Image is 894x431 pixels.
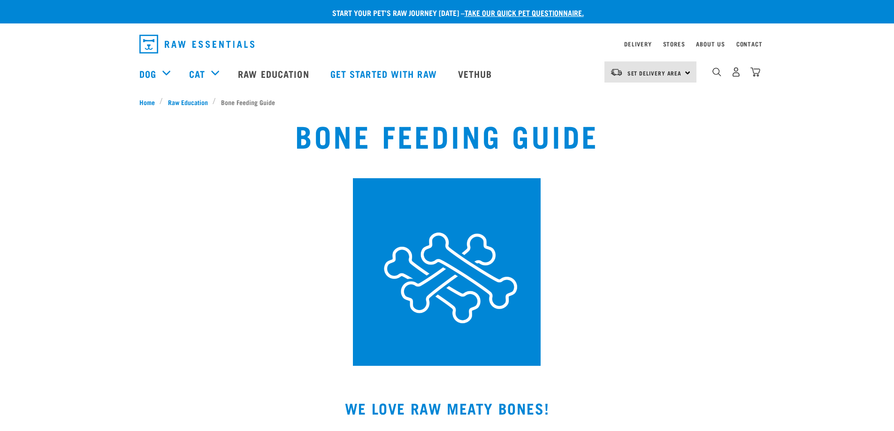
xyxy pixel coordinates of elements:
[295,118,599,152] h1: Bone Feeding Guide
[139,67,156,81] a: Dog
[353,178,541,366] img: 6.png
[321,55,449,92] a: Get started with Raw
[449,55,504,92] a: Vethub
[132,31,763,57] nav: dropdown navigation
[139,97,160,107] a: Home
[624,42,651,45] a: Delivery
[736,42,763,45] a: Contact
[712,68,721,76] img: home-icon-1@2x.png
[163,97,213,107] a: Raw Education
[139,400,755,416] h2: WE LOVE RAW MEATY BONES!
[696,42,725,45] a: About Us
[610,68,623,76] img: van-moving.png
[139,97,755,107] nav: breadcrumbs
[189,67,205,81] a: Cat
[465,10,584,15] a: take our quick pet questionnaire.
[229,55,321,92] a: Raw Education
[663,42,685,45] a: Stores
[731,67,741,77] img: user.png
[168,97,208,107] span: Raw Education
[750,67,760,77] img: home-icon@2x.png
[139,97,155,107] span: Home
[627,71,682,75] span: Set Delivery Area
[139,35,254,53] img: Raw Essentials Logo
